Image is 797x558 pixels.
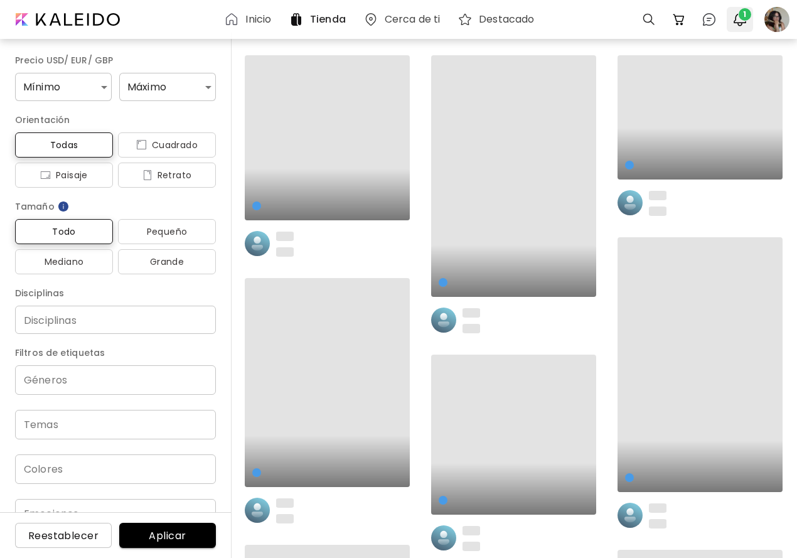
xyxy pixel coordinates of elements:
img: info [57,200,70,213]
img: icon [40,170,51,180]
a: Destacado [457,12,539,27]
button: iconRetrato [118,163,216,188]
span: 1 [739,8,751,21]
button: iconPaisaje [15,163,113,188]
h6: Disciplinas [15,286,216,301]
div: Máximo [119,73,216,101]
button: iconCuadrado [118,132,216,158]
button: Reestablecer [15,523,112,548]
button: Mediano [15,249,113,274]
span: Pequeño [128,224,206,239]
h6: Filtros de etiquetas [15,345,216,360]
img: icon [136,140,147,150]
span: Todo [25,224,103,239]
span: Mediano [25,254,103,269]
button: Aplicar [119,523,216,548]
h6: Precio USD/ EUR/ GBP [15,53,216,68]
img: bellIcon [732,12,747,27]
h6: Destacado [479,14,534,24]
button: Todas [15,132,113,158]
h6: Tienda [310,14,346,24]
img: icon [142,170,152,180]
h6: Tamaño [15,199,216,214]
a: Inicio [224,12,276,27]
h6: Cerca de ti [385,14,440,24]
span: Grande [128,254,206,269]
a: Cerca de ti [363,12,445,27]
span: Cuadrado [128,137,206,153]
img: chatIcon [702,12,717,27]
button: Todo [15,219,113,244]
button: Pequeño [118,219,216,244]
a: Tienda [289,12,351,27]
span: Aplicar [129,529,206,542]
span: Reestablecer [25,529,102,542]
span: Retrato [128,168,206,183]
button: Grande [118,249,216,274]
div: Mínimo [15,73,112,101]
button: bellIcon1 [729,9,751,30]
h6: Orientación [15,112,216,127]
h6: Inicio [245,14,271,24]
span: Paisaje [25,168,103,183]
span: Todas [25,137,103,153]
img: cart [671,12,687,27]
